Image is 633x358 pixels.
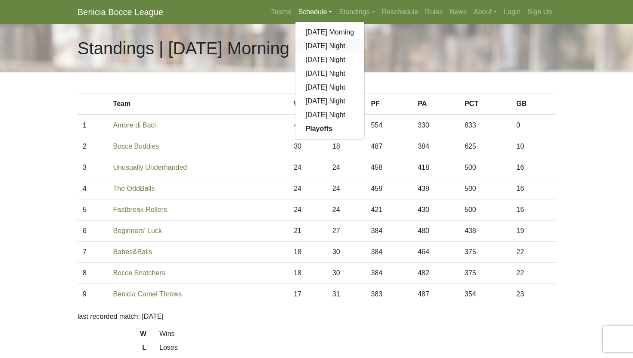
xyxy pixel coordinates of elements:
[511,115,555,136] td: 0
[113,143,159,150] a: Bocce Buddies
[459,178,511,199] td: 500
[289,157,327,178] td: 24
[459,115,511,136] td: 833
[327,136,366,157] td: 18
[327,263,366,284] td: 30
[500,3,524,21] a: Login
[113,269,165,277] a: Bocce Snatchers
[366,178,413,199] td: 459
[413,157,459,178] td: 418
[153,342,562,353] dd: Loses
[113,248,152,255] a: Babes&Balls
[295,53,365,67] a: [DATE] Night
[295,67,365,81] a: [DATE] Night
[289,178,327,199] td: 24
[327,178,366,199] td: 24
[511,221,555,242] td: 19
[113,121,156,129] a: Amore di Baci
[289,199,327,221] td: 24
[153,329,562,339] dd: Wins
[113,164,187,171] a: Unusually Underhanded
[267,3,295,21] a: Teams
[327,199,366,221] td: 24
[366,284,413,305] td: 383
[366,115,413,136] td: 554
[71,342,153,356] dt: L
[327,221,366,242] td: 27
[379,3,422,21] a: Reschedule
[366,263,413,284] td: 384
[459,263,511,284] td: 375
[295,122,365,136] a: Playoffs
[295,81,365,94] a: [DATE] Night
[327,242,366,263] td: 30
[511,242,555,263] td: 22
[289,221,327,242] td: 21
[78,311,555,322] p: last recorded match: [DATE]
[78,242,108,263] td: 7
[78,199,108,221] td: 5
[78,3,163,21] a: Benicia Bocce League
[327,284,366,305] td: 31
[295,25,365,39] a: [DATE] Morning
[413,242,459,263] td: 464
[78,136,108,157] td: 2
[459,242,511,263] td: 375
[413,136,459,157] td: 384
[366,157,413,178] td: 458
[335,3,378,21] a: Standings
[295,3,336,21] a: Schedule
[413,199,459,221] td: 430
[78,178,108,199] td: 4
[459,199,511,221] td: 500
[459,136,511,157] td: 625
[295,108,365,122] a: [DATE] Night
[71,329,153,342] dt: W
[295,22,365,140] div: Schedule
[113,206,167,213] a: Fastbreak Rollers
[511,284,555,305] td: 23
[366,221,413,242] td: 384
[295,94,365,108] a: [DATE] Night
[289,115,327,136] td: 40
[413,221,459,242] td: 480
[289,284,327,305] td: 17
[113,227,162,234] a: Beginners' Luck
[413,284,459,305] td: 487
[366,93,413,115] th: PF
[459,93,511,115] th: PCT
[78,38,289,59] h1: Standings | [DATE] Morning
[459,157,511,178] td: 500
[289,136,327,157] td: 30
[511,93,555,115] th: GB
[78,157,108,178] td: 3
[413,263,459,284] td: 482
[289,263,327,284] td: 18
[78,221,108,242] td: 6
[78,263,108,284] td: 8
[78,284,108,305] td: 9
[459,221,511,242] td: 438
[446,3,470,21] a: News
[78,115,108,136] td: 1
[413,178,459,199] td: 439
[524,3,555,21] a: Sign Up
[511,263,555,284] td: 22
[327,157,366,178] td: 24
[295,39,365,53] a: [DATE] Night
[289,93,327,115] th: W
[470,3,500,21] a: About
[366,136,413,157] td: 487
[113,185,155,192] a: The OddBalls
[108,93,289,115] th: Team
[306,125,332,132] strong: Playoffs
[511,199,555,221] td: 16
[422,3,446,21] a: Rules
[413,93,459,115] th: PA
[459,284,511,305] td: 354
[366,199,413,221] td: 421
[289,242,327,263] td: 18
[511,136,555,157] td: 10
[511,157,555,178] td: 16
[511,178,555,199] td: 16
